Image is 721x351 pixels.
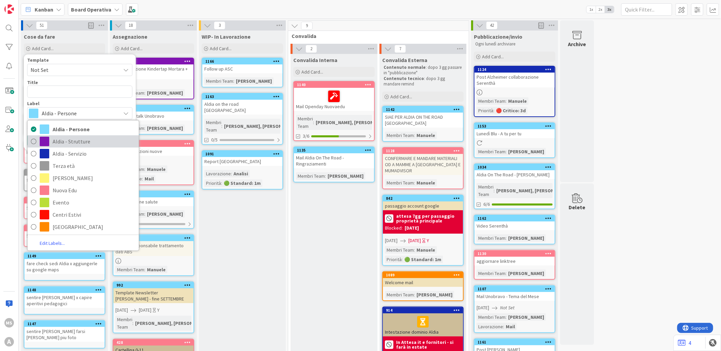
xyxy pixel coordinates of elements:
[414,132,415,139] span: :
[384,65,462,76] p: : dopo 3 gg passare in "pubblicazione"
[475,164,555,179] div: 1034Aldia On The Road - [PERSON_NAME]
[27,172,139,184] a: [PERSON_NAME]
[113,281,194,333] a: 992Template Newsletter [PERSON_NAME] - fine SETTEMBRE[DATE][DATE]YMembri Team:[PERSON_NAME], [PER...
[233,77,234,85] span: :
[53,136,135,147] span: Aldia - Strutture
[383,113,463,128] div: SIAE PER ALDIA ON THE ROAD [GEOGRAPHIC_DATA]
[24,286,105,315] a: 1148sentire [PERSON_NAME] x capire aperitivi pedagogici
[113,241,193,256] div: nomina responsabile trattamento dati ABS
[475,129,555,138] div: Lunedì Blu - A tu per tu
[204,170,231,177] div: Lavorazione
[503,323,504,330] span: :
[414,179,415,187] span: :
[113,282,193,288] div: 992
[382,271,464,301] a: 1089Welcome mailMembri Team:[PERSON_NAME]
[325,172,326,180] span: :
[621,3,672,16] input: Quick Filter...
[24,225,105,247] a: 1150Script reel Giornata da bambino
[24,327,105,342] div: sentire [PERSON_NAME] farsi [PERSON_NAME] piu foto
[296,115,313,130] div: Membri Team
[24,33,55,40] span: Cose da fare
[24,225,105,240] div: 1150Script reel Giornata da bambino
[495,187,572,194] div: [PERSON_NAME], [PERSON_NAME]
[394,45,406,53] span: 7
[474,250,555,280] a: 1130aggiornare linktreeMembri Team:[PERSON_NAME]
[383,195,463,201] div: 842
[386,308,463,313] div: 914
[383,201,463,210] div: passaggio account google
[144,165,145,173] span: :
[494,107,528,114] div: 🔴 Critico: 3d
[474,163,555,209] a: 1034Aldia On The Road - [PERSON_NAME]Membri Team:[PERSON_NAME], [PERSON_NAME]6/6
[477,323,503,330] div: Lavorazione
[24,225,105,231] div: 1150
[477,97,505,105] div: Membri Team
[202,94,282,115] div: 1163Aldia on the road [GEOGRAPHIC_DATA]
[24,142,105,157] div: 1157keikibu openday
[24,253,105,259] div: 1149
[477,313,505,321] div: Membri Team
[314,119,392,126] div: [PERSON_NAME], [PERSON_NAME]
[202,93,283,145] a: 1163Aldia on the road [GEOGRAPHIC_DATA]Membri Team:[PERSON_NAME], [PERSON_NAME]0/5
[293,147,375,182] a: 1135Mail Aldia On The Road - RingraziamentiMembri Team:[PERSON_NAME]
[27,79,38,85] label: Title
[24,320,105,349] a: 1147sentire [PERSON_NAME] farsi [PERSON_NAME] piu foto
[113,141,193,156] div: 204Mail convenzioni nuove
[24,253,105,274] div: 1149fare check sedi Aldia x aggiungerle su google maps
[113,58,194,99] a: 1138Comunicazione Kindertap Mortara + SarreMembri Team:[PERSON_NAME]
[116,106,193,111] div: 1159
[144,266,145,273] span: :
[202,94,282,100] div: 1163
[24,197,105,203] div: 1151
[475,286,555,292] div: 1107
[482,54,504,60] span: Add Card...
[202,64,282,73] div: Follow up ASC
[145,210,185,218] div: [PERSON_NAME]
[474,215,555,245] a: 1162Video SerenthàMembri Team:[PERSON_NAME]
[4,318,14,328] div: MS
[478,251,555,256] div: 1130
[414,291,415,298] span: :
[383,106,463,113] div: 1142
[231,170,232,177] span: :
[139,307,151,314] span: [DATE]
[297,82,374,87] div: 1140
[326,172,365,180] div: [PERSON_NAME]
[27,209,139,221] a: Centri Estivi
[157,307,160,314] div: Y
[53,173,135,183] span: [PERSON_NAME]
[53,185,135,195] span: Nuova Edu
[383,307,463,336] div: 914Intestazione dominio Aldia
[383,307,463,313] div: 914
[474,33,522,40] span: Pubblicazione/invio
[505,313,506,321] span: :
[402,256,403,263] span: :
[205,152,282,156] div: 1091
[53,210,135,220] span: Centri Estivi
[405,225,419,232] div: [DATE]
[202,150,283,190] a: 1091Report [GEOGRAPHIC_DATA]Lavorazione:AnalisiPriorità:🟢 Standard: 1m
[506,270,546,277] div: [PERSON_NAME]
[427,237,429,244] div: Y
[386,149,463,153] div: 1128
[383,148,463,154] div: 1128
[24,231,105,240] div: Script reel Giornata da bambino
[294,147,374,168] div: 1135Mail Aldia On The Road - Ringraziamenti
[415,132,437,139] div: Manuele
[113,282,193,303] div: 992Template Newsletter [PERSON_NAME] - fine SETTEMBRE
[415,291,454,298] div: [PERSON_NAME]
[483,201,490,208] span: 6/6
[145,165,167,173] div: Manuele
[474,122,555,158] a: 1153Lunedì Blu - A tu per tuMembri Team:[PERSON_NAME]
[113,105,193,112] div: 1159
[24,252,105,281] a: 1149fare check sedi Aldia x aggiungerle su google maps
[386,273,463,277] div: 1089
[313,119,314,126] span: :
[27,254,105,258] div: 1149
[71,6,111,13] b: Board Operativa
[222,122,300,130] div: [PERSON_NAME], [PERSON_NAME]
[113,105,193,120] div: 1159Reminder talk Unobravo
[568,40,586,48] div: Archive
[115,307,128,314] span: [DATE]
[385,237,398,244] span: [DATE]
